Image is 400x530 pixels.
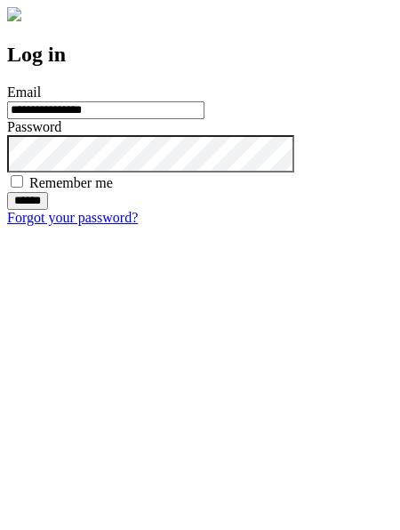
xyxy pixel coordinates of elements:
[7,43,393,67] h2: Log in
[7,119,61,134] label: Password
[29,175,113,190] label: Remember me
[7,84,41,100] label: Email
[7,210,138,225] a: Forgot your password?
[7,7,21,21] img: logo-4e3dc11c47720685a147b03b5a06dd966a58ff35d612b21f08c02c0306f2b779.png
